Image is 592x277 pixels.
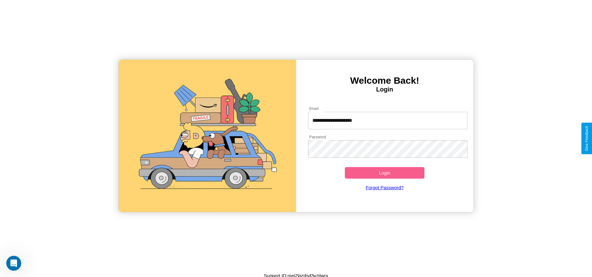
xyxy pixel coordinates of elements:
[119,60,296,212] img: gif
[309,106,319,111] label: Email
[585,126,589,151] div: Give Feedback
[305,179,464,196] a: Forgot Password?
[309,134,326,140] label: Password
[345,167,425,179] button: Login
[296,75,473,86] h3: Welcome Back!
[296,86,473,93] h4: Login
[6,256,21,271] iframe: Intercom live chat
